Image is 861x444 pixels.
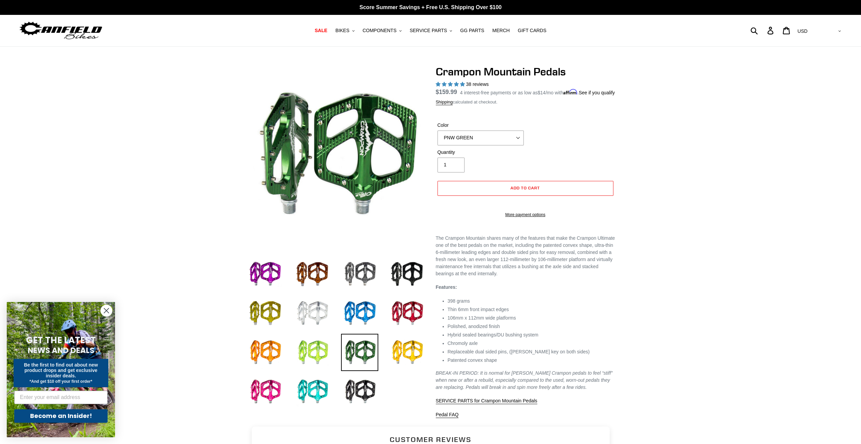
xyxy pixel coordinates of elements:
[579,90,615,95] a: See if you qualify - Learn more about Affirm Financing (opens in modal)
[388,334,426,371] img: Load image into Gallery viewer, gold
[460,88,615,96] p: 4 interest-free payments or as low as /mo with .
[406,26,455,35] button: SERVICE PARTS
[246,334,284,371] img: Load image into Gallery viewer, orange
[457,26,488,35] a: GG PARTS
[332,26,358,35] button: BIKES
[489,26,513,35] a: MERCH
[294,295,331,332] img: Load image into Gallery viewer, Silver
[448,331,615,338] li: Hybrid sealed bearings/DU bushing system
[359,26,405,35] button: COMPONENTS
[448,348,615,355] li: Replaceable dual sided pins, ([PERSON_NAME] key on both sides)
[341,373,378,410] img: Load image into Gallery viewer, black
[294,255,331,293] img: Load image into Gallery viewer, bronze
[388,295,426,332] img: Load image into Gallery viewer, red
[436,398,537,404] a: SERVICE PARTS for Crampon Mountain Pedals
[14,391,108,404] input: Enter your email address
[518,28,546,33] span: GIFT CARDS
[14,409,108,423] button: Become an Insider!
[341,295,378,332] img: Load image into Gallery viewer, blue
[538,90,545,95] span: $14
[246,373,284,410] img: Load image into Gallery viewer, pink
[246,295,284,332] img: Load image into Gallery viewer, gold
[436,99,615,106] div: calculated at checkout.
[466,81,489,87] span: 38 reviews
[514,26,550,35] a: GIFT CARDS
[341,334,378,371] img: Load image into Gallery viewer, PNW-green
[388,255,426,293] img: Load image into Gallery viewer, stealth
[436,89,457,95] span: $159.99
[448,298,615,305] li: 398 grams
[436,370,613,390] em: BREAK-IN PERIOD: It is normal for [PERSON_NAME] Crampon pedals to feel “stiff” when new or after ...
[437,149,524,156] label: Quantity
[294,334,331,371] img: Load image into Gallery viewer, fern-green
[311,26,331,35] a: SALE
[410,28,447,33] span: SERVICE PARTS
[24,362,98,378] span: Be the first to find out about new product drops and get exclusive insider deals.
[29,379,92,384] span: *And get $10 off your first order*
[436,284,457,290] strong: Features:
[436,99,453,105] a: Shipping
[448,323,615,330] li: Polished, anodized finish
[460,28,484,33] span: GG PARTS
[436,65,615,78] h1: Crampon Mountain Pedals
[448,314,615,322] li: 106mm x 112mm wide platforms
[437,181,613,196] button: Add to cart
[436,235,615,277] p: The Crampon Mountain shares many of the features that make the Crampon Ultimate one of the best p...
[100,305,112,317] button: Close dialog
[246,255,284,293] img: Load image into Gallery viewer, purple
[754,23,771,38] input: Search
[26,334,96,346] span: GET THE LATEST
[335,28,349,33] span: BIKES
[492,28,509,33] span: MERCH
[315,28,327,33] span: SALE
[19,20,103,41] img: Canfield Bikes
[563,89,577,95] span: Affirm
[436,81,466,87] span: 4.97 stars
[511,185,540,190] span: Add to cart
[448,340,615,347] li: Chromoly axle
[436,412,459,418] a: Pedal FAQ
[448,306,615,313] li: Thin 6mm front impact edges
[341,255,378,293] img: Load image into Gallery viewer, grey
[363,28,396,33] span: COMPONENTS
[294,373,331,410] img: Load image into Gallery viewer, turquoise
[28,345,94,356] span: NEWS AND DEALS
[437,122,524,129] label: Color
[437,212,613,218] a: More payment options
[448,357,615,364] li: Patented convex shape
